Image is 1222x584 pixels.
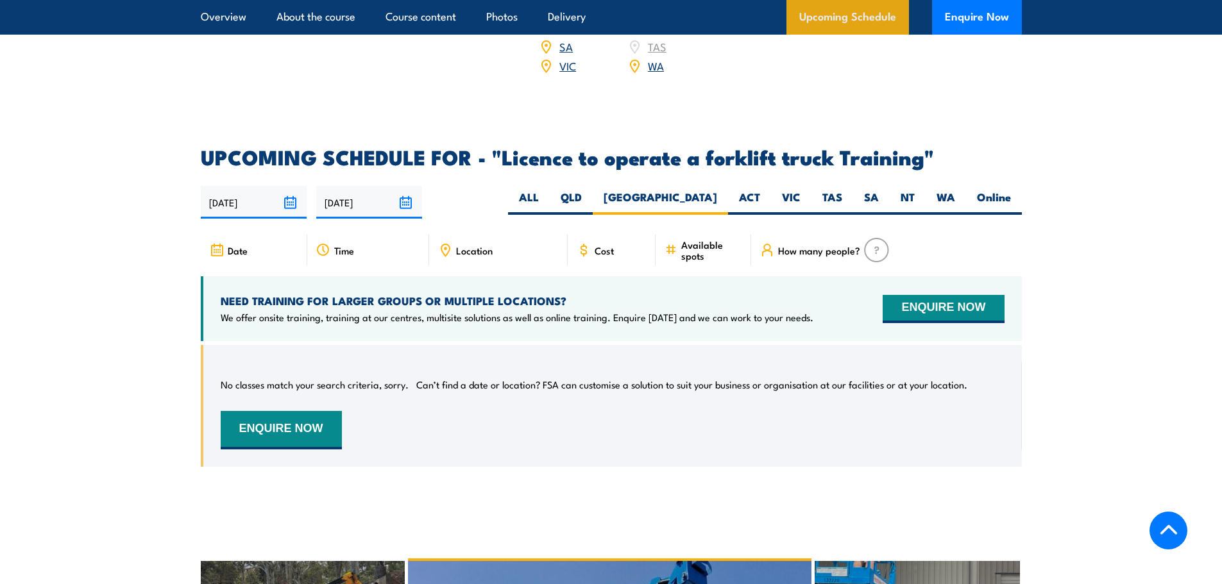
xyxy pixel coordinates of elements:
label: [GEOGRAPHIC_DATA] [593,190,728,215]
span: Time [334,245,354,256]
label: ALL [508,190,550,215]
a: WA [648,58,664,73]
label: VIC [771,190,811,215]
input: To date [316,186,422,219]
label: TAS [811,190,853,215]
input: From date [201,186,307,219]
label: ACT [728,190,771,215]
span: Cost [595,245,614,256]
p: We offer onsite training, training at our centres, multisite solutions as well as online training... [221,311,813,324]
p: No classes match your search criteria, sorry. [221,378,409,391]
label: Online [966,190,1022,215]
label: QLD [550,190,593,215]
a: SA [559,38,573,54]
span: Available spots [681,239,742,261]
span: Date [228,245,248,256]
a: VIC [559,58,576,73]
button: ENQUIRE NOW [883,295,1004,323]
p: Can’t find a date or location? FSA can customise a solution to suit your business or organisation... [416,378,967,391]
label: SA [853,190,890,215]
span: How many people? [778,245,860,256]
label: NT [890,190,926,215]
label: WA [926,190,966,215]
h2: UPCOMING SCHEDULE FOR - "Licence to operate a forklift truck Training" [201,147,1022,165]
h4: NEED TRAINING FOR LARGER GROUPS OR MULTIPLE LOCATIONS? [221,294,813,308]
span: Location [456,245,493,256]
button: ENQUIRE NOW [221,411,342,449]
